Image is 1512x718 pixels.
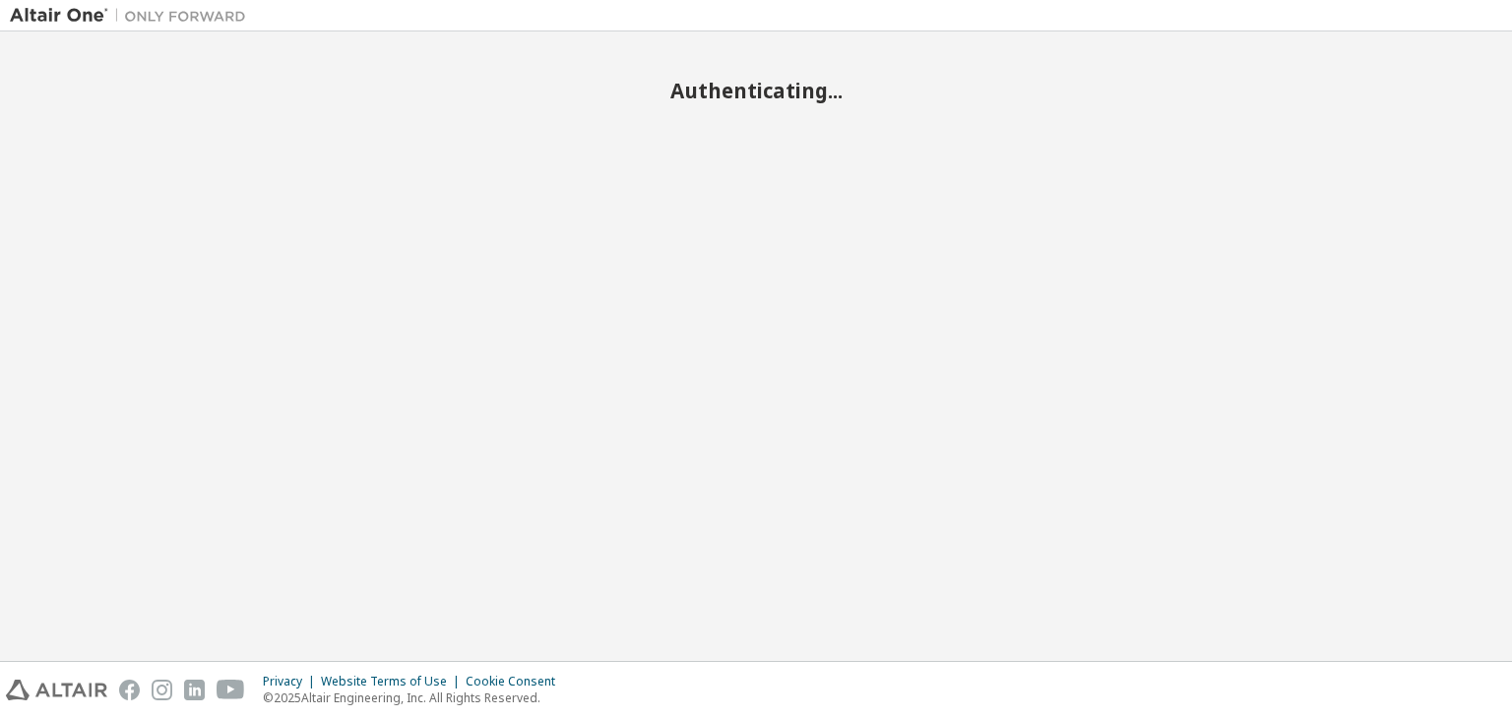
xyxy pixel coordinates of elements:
[119,680,140,700] img: facebook.svg
[466,674,567,689] div: Cookie Consent
[321,674,466,689] div: Website Terms of Use
[217,680,245,700] img: youtube.svg
[10,78,1502,103] h2: Authenticating...
[184,680,205,700] img: linkedin.svg
[6,680,107,700] img: altair_logo.svg
[263,674,321,689] div: Privacy
[263,689,567,706] p: © 2025 Altair Engineering, Inc. All Rights Reserved.
[10,6,256,26] img: Altair One
[152,680,172,700] img: instagram.svg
